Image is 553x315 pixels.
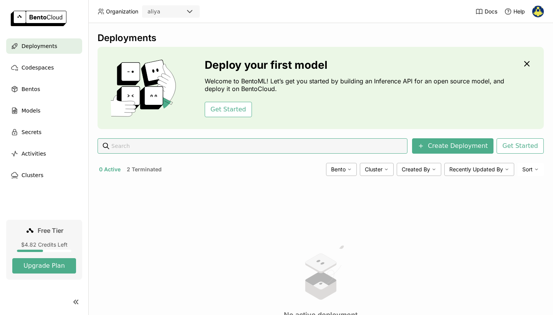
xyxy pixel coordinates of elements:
a: Docs [475,8,497,15]
img: cover onboarding [104,59,186,117]
h3: Deploy your first model [205,59,508,71]
span: Sort [522,166,533,173]
button: Get Started [205,102,252,117]
div: Deployments [98,32,544,44]
input: Search [111,139,403,153]
div: Help [504,8,525,15]
div: $4.82 Credits Left [12,241,76,248]
span: Bentos [22,85,40,94]
button: Get Started [497,138,544,154]
input: Selected aliya. [161,8,162,16]
img: Aliusha Redchenko [532,6,544,17]
div: Cluster [360,163,394,176]
img: logo [11,11,66,26]
span: Secrets [22,128,41,137]
span: Codespaces [22,63,54,72]
div: Recently Updated By [444,163,514,176]
a: Deployments [6,38,82,54]
span: Free Tier [38,227,63,234]
button: Create Deployment [412,138,493,154]
a: Secrets [6,124,82,140]
span: Cluster [365,166,382,173]
span: Clusters [22,171,43,180]
span: Bento [331,166,346,173]
span: Models [22,106,40,115]
button: Upgrade Plan [12,258,76,274]
span: Docs [485,8,497,15]
span: Deployments [22,41,57,51]
span: Created By [402,166,430,173]
button: 0 Active [98,164,122,174]
a: Activities [6,146,82,161]
div: Sort [517,163,544,176]
a: Clusters [6,167,82,183]
span: Activities [22,149,46,158]
a: Bentos [6,81,82,97]
div: aliya [147,8,160,15]
a: Codespaces [6,60,82,75]
a: Free Tier$4.82 Credits LeftUpgrade Plan [6,220,82,280]
div: Bento [326,163,357,176]
span: Organization [106,8,138,15]
span: Help [513,8,525,15]
a: Models [6,103,82,118]
p: Welcome to BentoML! Let’s get you started by building an Inference API for an open source model, ... [205,77,508,93]
button: 2 Terminated [125,164,163,174]
img: no results [292,244,349,302]
span: Recently Updated By [449,166,503,173]
div: Created By [397,163,441,176]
